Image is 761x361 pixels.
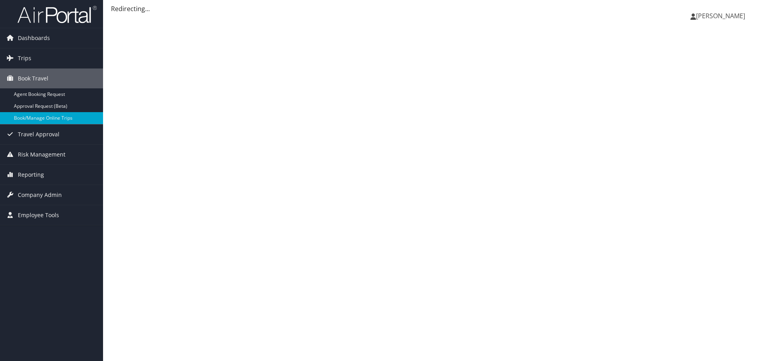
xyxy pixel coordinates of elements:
[18,205,59,225] span: Employee Tools
[696,11,745,20] span: [PERSON_NAME]
[18,28,50,48] span: Dashboards
[18,69,48,88] span: Book Travel
[18,48,31,68] span: Trips
[18,185,62,205] span: Company Admin
[18,124,59,144] span: Travel Approval
[18,165,44,185] span: Reporting
[17,5,97,24] img: airportal-logo.png
[111,4,753,13] div: Redirecting...
[690,4,753,28] a: [PERSON_NAME]
[18,145,65,164] span: Risk Management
